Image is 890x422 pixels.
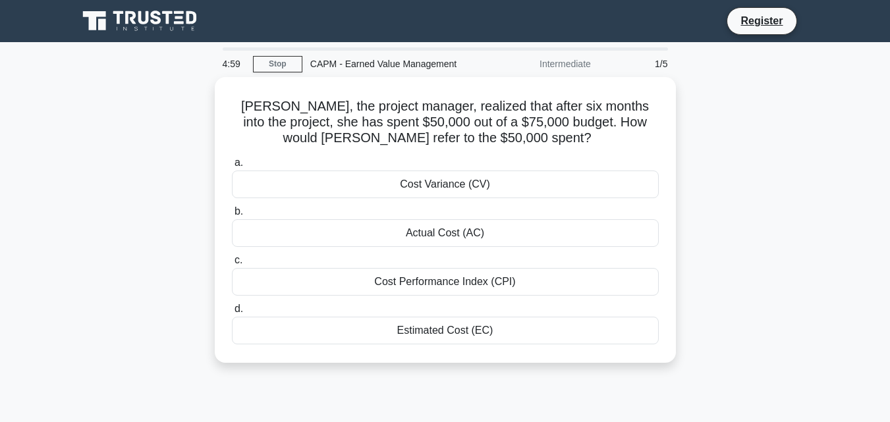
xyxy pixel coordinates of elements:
[484,51,599,77] div: Intermediate
[232,171,659,198] div: Cost Variance (CV)
[733,13,791,29] a: Register
[599,51,676,77] div: 1/5
[235,157,243,168] span: a.
[235,205,243,217] span: b.
[231,98,660,147] h5: [PERSON_NAME], the project manager, realized that after six months into the project, she has spen...
[215,51,253,77] div: 4:59
[232,268,659,296] div: Cost Performance Index (CPI)
[235,303,243,314] span: d.
[253,56,302,72] a: Stop
[232,219,659,247] div: Actual Cost (AC)
[302,51,484,77] div: CAPM - Earned Value Management
[235,254,242,265] span: c.
[232,317,659,344] div: Estimated Cost (EC)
